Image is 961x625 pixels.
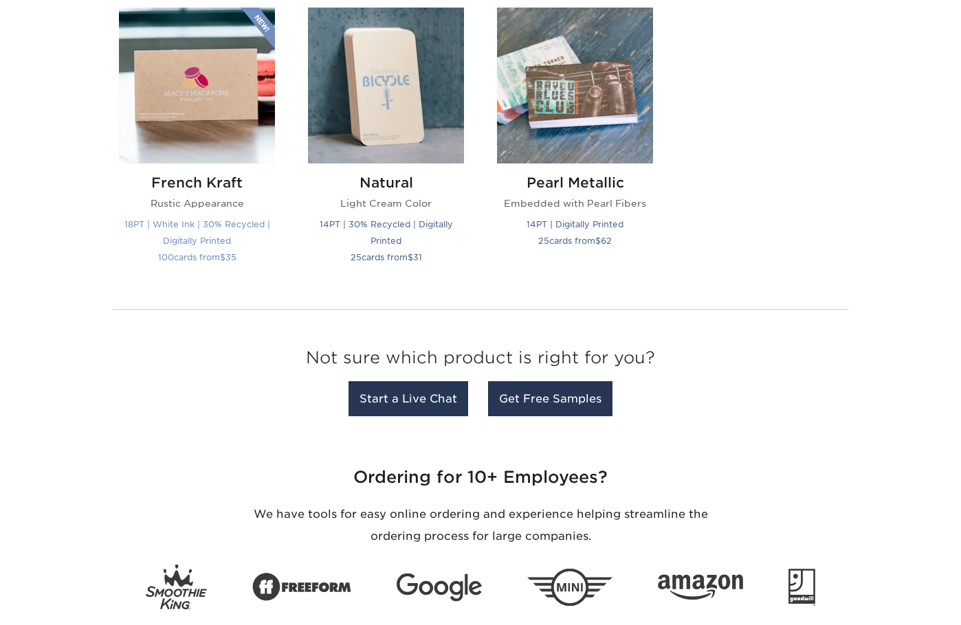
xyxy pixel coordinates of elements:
a: Natural Business Cards Natural Light Cream Color 14PT | 30% Recycled | Digitally Printed 25cards ... [308,8,464,282]
small: cards from [351,252,422,262]
h3: Not sure which product is right for you? [113,337,848,385]
img: New Product [241,8,275,49]
img: Goodwill [788,569,815,606]
small: cards from [538,236,612,246]
span: 100 [158,252,174,262]
h3: Ordering for 10+ Employees? [78,457,883,499]
small: 14PT | 30% Recycled | Digitally Printed [320,219,453,246]
small: 18PT | White Ink | 30% Recycled | Digitally Printed [124,219,270,246]
a: Get Free Samples [488,381,612,416]
iframe: Google Customer Reviews [3,583,117,620]
img: Smoothie King [146,564,207,610]
p: We have tools for easy online ordering and experience helping streamline the ordering process for... [240,503,721,547]
span: 35 [225,252,236,262]
h2: Natural [308,174,464,191]
small: cards from [158,252,236,262]
a: Pearl Metallic Business Cards Pearl Metallic Embedded with Pearl Fibers 14PT | Digitally Printed ... [497,8,653,282]
img: Amazon [658,574,743,600]
span: 31 [413,252,422,262]
img: French Kraft Business Cards [119,8,275,163]
span: 25 [538,236,549,246]
p: Light Cream Color [308,196,464,210]
img: Mini [527,568,612,606]
span: $ [220,252,225,262]
h2: Pearl Metallic [497,174,653,191]
p: Embedded with Pearl Fibers [497,196,653,210]
img: Pearl Metallic Business Cards [497,8,653,163]
img: Natural Business Cards [308,8,464,163]
a: French Kraft Business Cards French Kraft Rustic Appearance 18PT | White Ink | 30% Recycled | Digi... [119,8,275,282]
span: $ [408,252,413,262]
small: 14PT | Digitally Printed [527,219,623,229]
img: Google [397,573,482,601]
a: Start a Live Chat [349,381,468,416]
span: $ [595,236,601,246]
h2: French Kraft [119,174,275,191]
p: Rustic Appearance [119,196,275,210]
span: 62 [601,236,612,246]
span: 25 [351,252,362,262]
img: Freeform [252,565,351,609]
